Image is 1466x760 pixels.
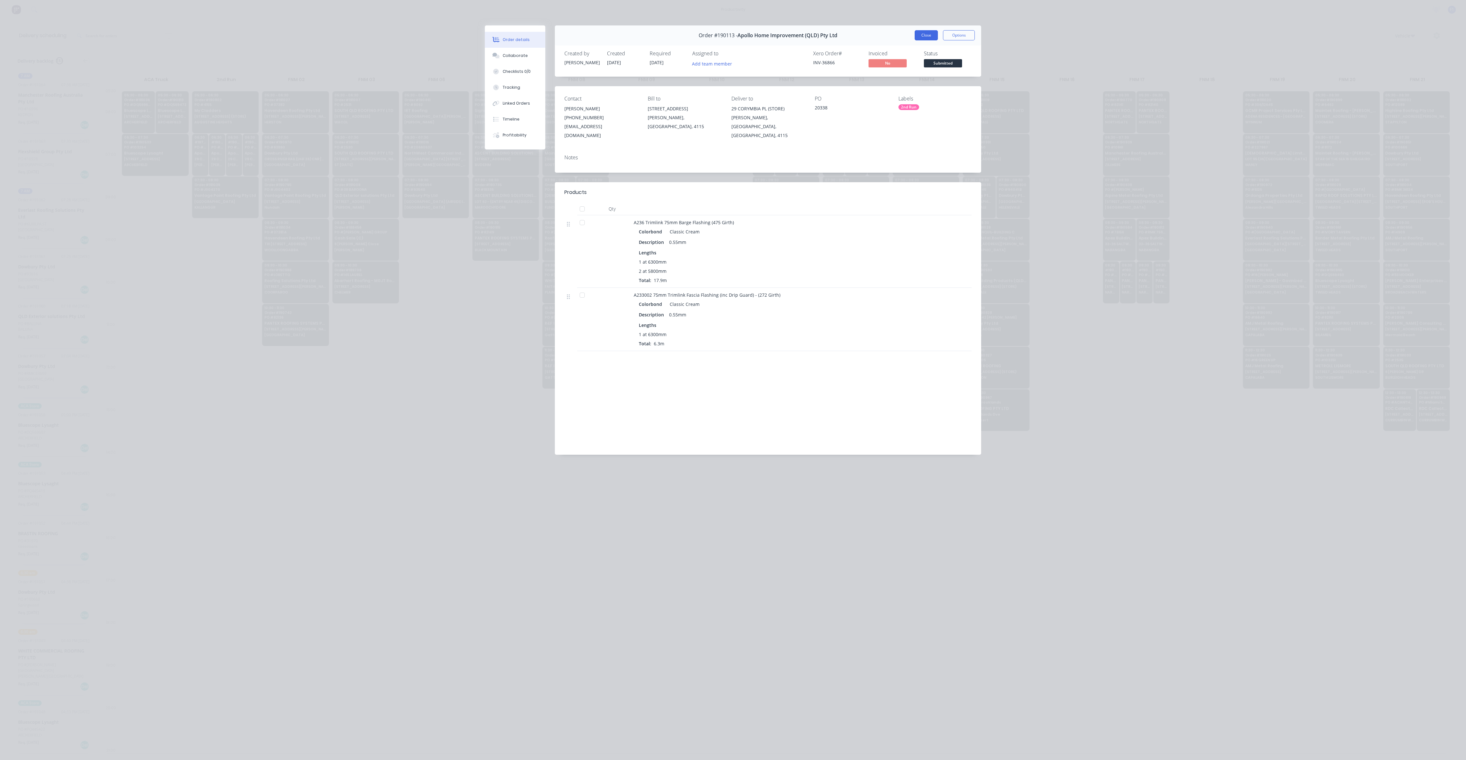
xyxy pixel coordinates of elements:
[503,37,530,43] div: Order details
[503,116,520,122] div: Timeline
[667,227,700,236] div: Classic Cream
[815,96,888,102] div: PO
[503,100,530,106] div: Linked Orders
[924,51,972,57] div: Status
[692,59,736,68] button: Add team member
[815,104,888,113] div: 20338
[639,310,667,319] div: Description
[607,51,642,57] div: Created
[650,51,685,57] div: Required
[699,32,737,38] span: Order #190113 -
[648,104,721,113] div: [STREET_ADDRESS]
[639,277,651,283] span: Total:
[689,59,736,68] button: Add team member
[692,51,756,57] div: Assigned to
[869,51,916,57] div: Invoiced
[634,292,780,298] span: A233002 75mm Trimlink Fascia Flashing (inc Drip Guard) - (272 Girth)
[639,341,651,347] span: Total:
[731,104,805,113] div: 29 CORYMBIA PL (STORE)
[607,59,621,66] span: [DATE]
[503,132,527,138] div: Profitability
[667,238,689,247] div: 0.55mm
[485,111,545,127] button: Timeline
[639,259,667,265] span: 1 at 6300mm
[564,104,638,113] div: [PERSON_NAME]
[667,310,689,319] div: 0.55mm
[731,104,805,140] div: 29 CORYMBIA PL (STORE)[PERSON_NAME], [GEOGRAPHIC_DATA], [GEOGRAPHIC_DATA], 4115
[898,104,919,110] div: 2nd Run
[485,48,545,64] button: Collaborate
[564,122,638,140] div: [EMAIL_ADDRESS][DOMAIN_NAME]
[639,300,665,309] div: Colorbond
[634,219,734,225] span: A236 Trimlink 75mm Barge Flashing (475 Girth)
[648,96,721,102] div: Bill to
[593,203,631,215] div: Qty
[639,238,667,247] div: Description
[564,189,587,196] div: Products
[639,322,656,328] span: Lengths
[737,32,837,38] span: Apollo Home Improvement (QLD) Pty Ltd
[564,51,599,57] div: Created by
[813,59,861,66] div: INV-36866
[564,113,638,122] div: [PHONE_NUMBER]
[667,300,700,309] div: Classic Cream
[639,227,665,236] div: Colorbond
[915,30,938,40] button: Close
[651,341,667,347] span: 6.3m
[564,104,638,140] div: [PERSON_NAME][PHONE_NUMBER][EMAIL_ADDRESS][DOMAIN_NAME]
[564,96,638,102] div: Contact
[813,51,861,57] div: Xero Order #
[503,85,520,90] div: Tracking
[650,59,664,66] span: [DATE]
[639,268,667,274] span: 2 at 5800mm
[639,249,656,256] span: Lengths
[898,96,972,102] div: Labels
[731,113,805,140] div: [PERSON_NAME], [GEOGRAPHIC_DATA], [GEOGRAPHIC_DATA], 4115
[564,59,599,66] div: [PERSON_NAME]
[564,155,972,161] div: Notes
[485,79,545,95] button: Tracking
[485,95,545,111] button: Linked Orders
[924,59,962,69] button: Submitted
[943,30,975,40] button: Options
[651,277,669,283] span: 17.9m
[648,104,721,131] div: [STREET_ADDRESS][PERSON_NAME], [GEOGRAPHIC_DATA], 4115
[485,64,545,79] button: Checklists 0/0
[869,59,907,67] span: No
[485,32,545,48] button: Order details
[503,69,531,74] div: Checklists 0/0
[639,331,667,338] span: 1 at 6300mm
[648,113,721,131] div: [PERSON_NAME], [GEOGRAPHIC_DATA], 4115
[924,59,962,67] span: Submitted
[503,53,528,59] div: Collaborate
[731,96,805,102] div: Deliver to
[485,127,545,143] button: Profitability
